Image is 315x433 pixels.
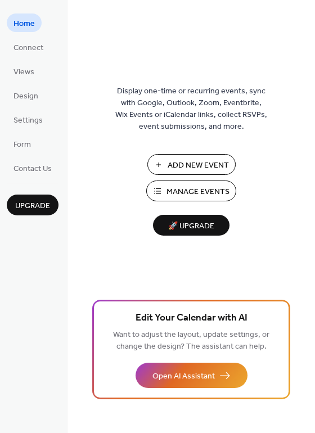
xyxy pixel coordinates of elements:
[7,134,38,153] a: Form
[147,154,236,175] button: Add New Event
[160,219,223,234] span: 🚀 Upgrade
[136,363,247,388] button: Open AI Assistant
[7,110,49,129] a: Settings
[15,200,50,212] span: Upgrade
[7,195,58,215] button: Upgrade
[13,139,31,151] span: Form
[7,38,50,56] a: Connect
[7,62,41,80] a: Views
[13,91,38,102] span: Design
[13,115,43,127] span: Settings
[13,42,43,54] span: Connect
[115,85,267,133] span: Display one-time or recurring events, sync with Google, Outlook, Zoom, Eventbrite, Wix Events or ...
[168,160,229,172] span: Add New Event
[7,13,42,32] a: Home
[136,310,247,326] span: Edit Your Calendar with AI
[7,86,45,105] a: Design
[13,18,35,30] span: Home
[153,215,229,236] button: 🚀 Upgrade
[13,163,52,175] span: Contact Us
[152,371,215,382] span: Open AI Assistant
[13,66,34,78] span: Views
[166,186,229,198] span: Manage Events
[7,159,58,177] a: Contact Us
[146,181,236,201] button: Manage Events
[113,327,269,354] span: Want to adjust the layout, update settings, or change the design? The assistant can help.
